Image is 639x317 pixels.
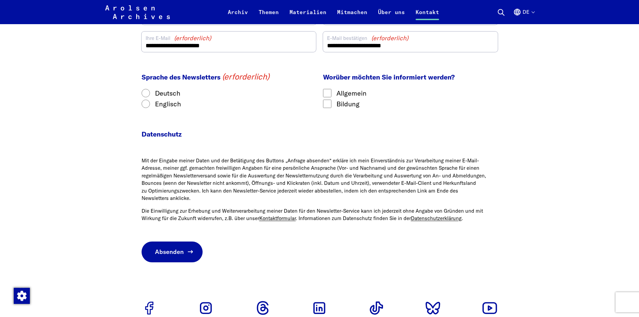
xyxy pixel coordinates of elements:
label: Bildung [336,99,360,109]
a: Mitmachen [332,8,373,24]
img: Zustimmung ändern [14,288,30,304]
span: Absenden [155,249,184,256]
legend: Datenschutz [142,116,498,145]
span: (erforderlich) [221,72,269,81]
label: Deutsch [155,88,180,98]
legend: Worüber möchten Sie informiert werden? [323,59,455,88]
a: Über uns [373,8,410,24]
a: Materialien [284,8,332,24]
a: Kontakt [410,8,444,24]
a: Kontaktformular [259,215,296,221]
nav: Primär [222,4,444,20]
a: Themen [253,8,284,24]
legend: Sprache des Newsletters [142,59,270,88]
a: Datenschutzerklärung [411,215,462,221]
p: Die Einwilligung zur Erhebung und Weiterverarbeitung meiner Daten für den Newsletter-Service kann... [142,207,498,222]
label: Englisch [155,99,181,109]
button: Deutsch, Sprachauswahl [513,8,534,24]
button: Absenden [142,242,203,263]
label: Allgemein [336,88,367,98]
p: Mit der Eingabe meiner Daten und der Betätigung des Buttons „Anfrage absenden“ erkläre ich mein E... [142,157,498,202]
a: Archiv [222,8,253,24]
